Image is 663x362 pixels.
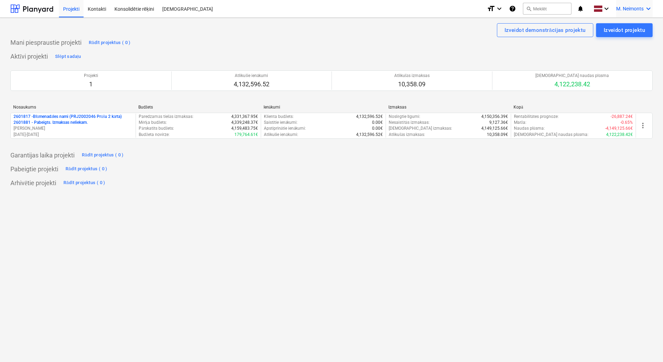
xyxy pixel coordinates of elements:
p: Aktīvi projekti [10,52,48,61]
p: Apstiprinātie ienākumi : [264,126,306,131]
button: Rādīt projektus ( 0 ) [62,178,107,189]
i: keyboard_arrow_down [644,5,653,13]
button: Rādīt projektus ( 0 ) [64,164,109,175]
div: Rādīt projektus ( 0 ) [82,151,124,159]
p: 0.00€ [372,120,383,126]
div: Budžets [138,105,258,110]
p: Saistītie ienākumi : [264,120,298,126]
p: 4,331,367.95€ [231,114,258,120]
p: [DEMOGRAPHIC_DATA] izmaksas : [389,126,452,131]
p: Rentabilitātes prognoze : [514,114,559,120]
div: Rādīt projektus ( 0 ) [63,179,105,187]
p: Budžeta novirze : [139,132,169,138]
div: Izveidot projektu [604,26,645,35]
div: 2601817 -Blūmenadāles nami (PRJ2002046 Prūšu 2 kārta) 2601881 - Pabeigts. Izmaksas neliekam.[PERS... [14,114,133,138]
p: 4,339,248.37€ [231,120,258,126]
button: Slēpt sadaļu [53,51,83,62]
button: Rādīt projektus ( 0 ) [80,150,126,161]
p: 9,127.36€ [489,120,508,126]
p: Atlikušie ienākumi [234,73,269,79]
button: Izveidot demonstrācijas projektu [497,23,593,37]
p: 4,132,596.52 [234,80,269,88]
button: Izveidot projektu [596,23,653,37]
p: 4,149,125.66€ [481,126,508,131]
p: [PERSON_NAME] [14,126,133,131]
p: Mērķa budžets : [139,120,167,126]
div: Rādīt projektus ( 0 ) [66,165,107,173]
i: notifications [577,5,584,13]
div: Slēpt sadaļu [55,53,81,61]
p: 4,122,238.42€ [606,132,633,138]
i: keyboard_arrow_down [495,5,503,13]
i: keyboard_arrow_down [602,5,611,13]
p: Naudas plūsma : [514,126,545,131]
p: Marža : [514,120,526,126]
p: Mani piespraustie projekti [10,38,81,47]
div: Nosaukums [13,105,133,110]
i: Zināšanu pamats [509,5,516,13]
span: search [526,6,532,11]
p: 179,764.61€ [234,132,258,138]
p: 4,122,238.42 [535,80,609,88]
p: 4,150,356.39€ [481,114,508,120]
p: Atlikušie ienākumi : [264,132,298,138]
p: [DATE] - [DATE] [14,132,133,138]
p: 4,159,483.75€ [231,126,258,131]
p: -26,887.24€ [611,114,633,120]
p: 1 [84,80,98,88]
p: 10,358.09 [394,80,430,88]
p: -4,149,125.66€ [605,126,633,131]
div: Izmaksas [388,105,508,110]
p: 4,132,596.52€ [356,114,383,120]
div: Kopā [514,105,633,110]
p: -0.65% [620,120,633,126]
p: Garantijas laika projekti [10,151,75,160]
div: Rādīt projektus ( 0 ) [89,39,131,47]
p: Paredzamās tiešās izmaksas : [139,114,193,120]
span: M. Neimonts [616,6,644,11]
p: [DEMOGRAPHIC_DATA] naudas plūsma : [514,132,588,138]
p: 10,358.09€ [487,132,508,138]
button: Rādīt projektus ( 0 ) [87,37,132,48]
p: [DEMOGRAPHIC_DATA] naudas plūsma [535,73,609,79]
p: 2601817 - Blūmenadāles nami (PRJ2002046 Prūšu 2 kārta) 2601881 - Pabeigts. Izmaksas neliekam. [14,114,133,126]
p: Nesaistītās izmaksas : [389,120,430,126]
iframe: Chat Widget [628,329,663,362]
span: more_vert [639,121,647,130]
p: Noslēgtie līgumi : [389,114,420,120]
div: Izveidot demonstrācijas projektu [505,26,586,35]
p: Pārskatīts budžets : [139,126,174,131]
p: 4,132,596.52€ [356,132,383,138]
p: Atlikušās izmaksas [394,73,430,79]
p: Projekti [84,73,98,79]
p: Pabeigtie projekti [10,165,58,173]
i: format_size [487,5,495,13]
p: 0.00€ [372,126,383,131]
p: Arhivētie projekti [10,179,56,187]
p: Klienta budžets : [264,114,294,120]
p: Atlikušās izmaksas : [389,132,425,138]
div: Ienākumi [264,105,383,110]
button: Meklēt [523,3,571,15]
